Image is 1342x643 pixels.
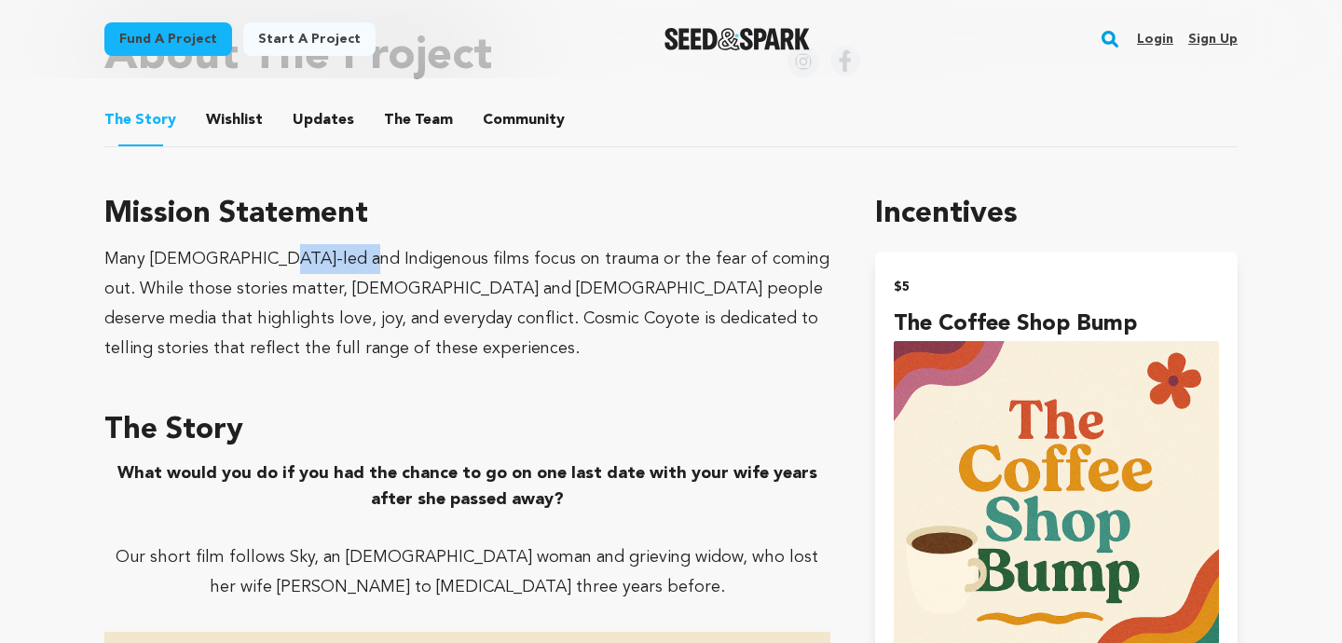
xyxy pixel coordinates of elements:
[117,465,817,508] strong: What would you do if you had the chance to go on one last date with your wife years after she pas...
[875,192,1238,237] h1: Incentives
[104,109,131,131] span: The
[104,109,176,131] span: Story
[664,28,811,50] a: Seed&Spark Homepage
[104,244,830,363] div: Many [DEMOGRAPHIC_DATA]-led and Indigenous films focus on trauma or the fear of coming out. While...
[664,28,811,50] img: Seed&Spark Logo Dark Mode
[104,542,830,602] p: Our short film follows Sky, an [DEMOGRAPHIC_DATA] woman and grieving widow, who lost her wife [PE...
[384,109,453,131] span: Team
[894,274,1219,300] h2: $5
[243,22,376,56] a: Start a project
[894,308,1219,341] h4: The Coffee Shop Bump
[1188,24,1238,54] a: Sign up
[104,22,232,56] a: Fund a project
[104,408,830,453] h3: The Story
[104,192,830,237] h3: Mission Statement
[384,109,411,131] span: The
[1137,24,1173,54] a: Login
[206,109,263,131] span: Wishlist
[293,109,354,131] span: Updates
[483,109,565,131] span: Community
